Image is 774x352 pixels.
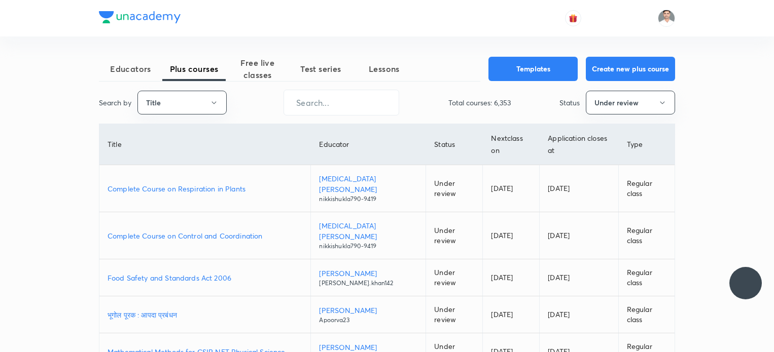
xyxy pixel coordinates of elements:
td: Under review [426,259,483,296]
img: ttu [740,277,752,289]
p: [PERSON_NAME] [319,305,417,316]
p: [PERSON_NAME] [319,268,417,279]
td: [DATE] [540,165,618,212]
th: Educator [311,124,426,165]
img: Mant Lal [658,10,675,27]
button: Under review [586,91,675,114]
p: Total courses: 6,353 [448,97,511,108]
button: avatar [565,10,581,26]
p: nikkishukla790-9419 [319,242,417,251]
p: nikkishukla790-9419 [319,194,417,204]
span: Educators [99,63,162,75]
span: Test series [289,63,353,75]
th: Application closes at [540,124,618,165]
td: Under review [426,296,483,333]
p: Search by [99,97,131,108]
td: Regular class [618,165,675,212]
button: Templates [488,57,578,81]
a: [MEDICAL_DATA][PERSON_NAME]nikkishukla790-9419 [319,173,417,204]
td: Under review [426,212,483,259]
p: [MEDICAL_DATA][PERSON_NAME] [319,220,417,242]
p: Apoorva23 [319,316,417,325]
p: Status [559,97,580,108]
a: Food Safety and Standards Act 2006 [108,272,302,283]
th: Title [99,124,311,165]
p: [PERSON_NAME].khan142 [319,279,417,288]
span: Plus courses [162,63,226,75]
a: Complete Course on Control and Coordination [108,230,302,241]
th: Type [618,124,675,165]
td: [DATE] [540,259,618,296]
td: Regular class [618,212,675,259]
td: [DATE] [483,296,540,333]
td: Under review [426,165,483,212]
a: Company Logo [99,11,181,26]
th: Status [426,124,483,165]
button: Title [137,91,227,114]
td: [DATE] [483,259,540,296]
span: Lessons [353,63,416,75]
td: [DATE] [483,212,540,259]
p: [MEDICAL_DATA][PERSON_NAME] [319,173,417,194]
td: [DATE] [483,165,540,212]
button: Create new plus course [586,57,675,81]
th: Next class on [483,124,540,165]
a: भूगोल पूरक : आपदा प्रबंधन [108,309,302,320]
img: avatar [569,14,578,23]
a: [PERSON_NAME][PERSON_NAME].khan142 [319,268,417,288]
input: Search... [284,90,399,115]
a: [MEDICAL_DATA][PERSON_NAME]nikkishukla790-9419 [319,220,417,251]
td: Regular class [618,259,675,296]
span: Free live classes [226,57,289,81]
a: Complete Course on Respiration in Plants [108,183,302,194]
td: [DATE] [540,212,618,259]
img: Company Logo [99,11,181,23]
a: [PERSON_NAME]Apoorva23 [319,305,417,325]
td: [DATE] [540,296,618,333]
td: Regular class [618,296,675,333]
